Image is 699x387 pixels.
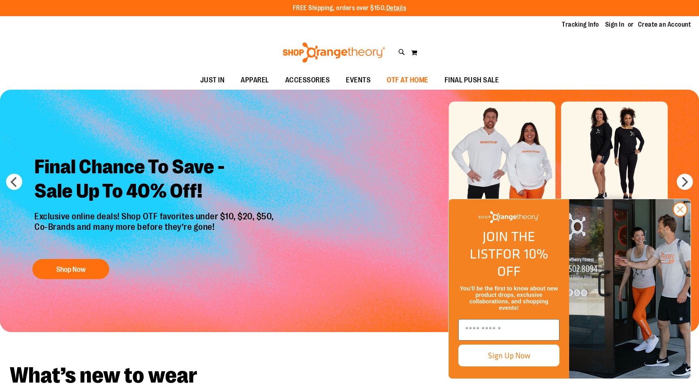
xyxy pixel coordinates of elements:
[440,191,699,387] div: FLYOUT Form
[496,244,548,281] span: FOR 10% OFF
[10,364,689,387] h2: What’s new to wear
[379,71,436,90] a: OTF AT HOME
[285,71,330,89] span: ACCESSORIES
[192,71,233,90] a: JUST IN
[277,71,338,90] a: ACCESSORIES
[233,71,277,90] a: APPAREL
[32,259,109,279] button: Shop Now
[460,285,558,311] span: You’ll be the first to know about new product drops, exclusive collaborations, and shopping events!
[386,4,407,12] a: Details
[200,71,225,89] span: JUST IN
[338,71,379,90] a: EVENTS
[638,20,691,29] a: Create an Account
[241,71,269,89] span: APPAREL
[346,71,371,89] span: EVENTS
[458,319,559,341] input: Enter email
[387,71,428,89] span: OTF AT HOME
[605,20,625,29] a: Sign In
[479,211,539,223] img: Shop Orangetheory
[28,211,282,251] p: Exclusive online deals! Shop OTF favorites under $10, $20, $50, Co-Brands and many more before th...
[569,199,691,379] img: Shop Orangtheory
[470,226,535,264] span: JOIN THE LIST
[28,149,282,283] a: Final Chance To Save -Sale Up To 40% Off! Exclusive online deals! Shop OTF favorites under $10, $...
[6,174,22,190] button: prev
[673,202,688,217] button: Close dialog
[562,20,599,29] a: Tracking Info
[436,71,507,90] a: FINAL PUSH SALE
[28,149,282,211] h2: Final Chance To Save - Sale Up To 40% Off!
[677,174,693,190] button: next
[445,71,499,89] span: FINAL PUSH SALE
[458,345,559,366] button: Sign Up Now
[293,4,407,13] p: FREE Shipping, orders over $150.
[282,42,386,63] img: Shop Orangetheory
